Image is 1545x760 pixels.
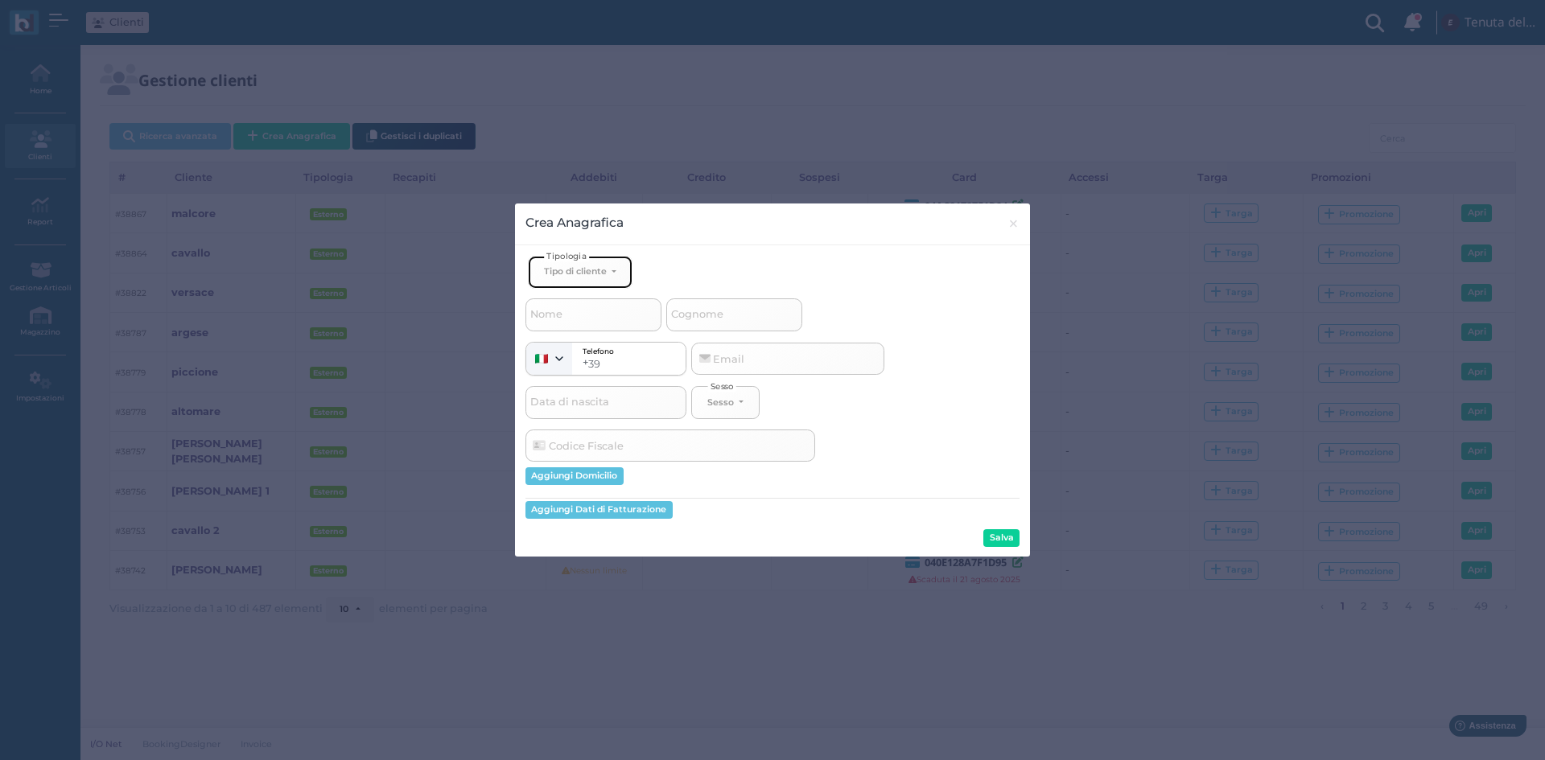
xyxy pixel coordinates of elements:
[528,305,565,325] span: Nome
[525,467,624,485] button: Aggiungi Domicilio
[697,352,744,366] div: Email
[983,529,1020,547] button: Salva
[47,13,106,25] span: Assistenza
[530,439,623,453] div: Codice Fiscale
[525,501,673,519] button: Aggiungi Dati di Fatturazione
[707,396,734,408] div: Sesso
[525,298,661,331] input: Nome
[528,392,612,413] span: Data di nascita
[583,358,588,370] span: +
[525,429,815,462] input: Codice Fiscale
[691,343,884,375] input: Email
[666,298,802,331] input: Cognome
[544,265,607,277] div: Tipo di cliente
[535,354,548,364] img: it.png
[525,213,624,232] h4: Crea Anagrafica
[525,386,686,418] input: Data di nascita
[544,249,589,261] span: Tipologia
[669,305,726,325] span: Cognome
[1007,213,1020,234] span: ×
[691,386,760,419] button: Sesso
[708,380,736,392] span: Sesso
[528,256,632,289] button: Tipo di cliente
[526,343,573,376] button: Select phone number prefix
[583,348,614,355] label: Telefono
